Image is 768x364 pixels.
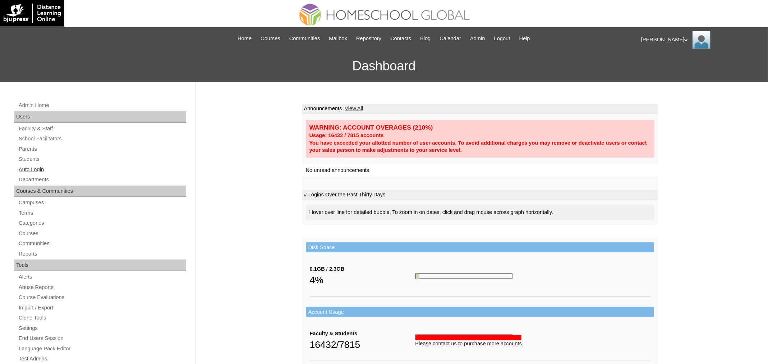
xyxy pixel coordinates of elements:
[417,34,434,43] a: Blog
[516,34,534,43] a: Help
[310,337,415,352] div: 16432/7815
[18,324,186,333] a: Settings
[306,205,654,220] div: Hover over line for detailed bubble. To zoom in on dates, click and drag mouse across graph horiz...
[289,34,320,43] span: Communities
[693,31,710,49] img: Ariane Ebuen
[387,34,415,43] a: Contacts
[14,186,186,197] div: Courses & Communities
[18,165,186,174] a: Auto Login
[18,198,186,207] a: Campuses
[18,155,186,164] a: Students
[18,313,186,322] a: Clone Tools
[18,134,186,143] a: School Facilitators
[18,145,186,154] a: Parents
[494,34,510,43] span: Logout
[18,354,186,363] a: Test Admins
[302,104,658,114] td: Announcements |
[18,101,186,110] a: Admin Home
[641,31,761,49] div: [PERSON_NAME]
[14,260,186,271] div: Tools
[329,34,348,43] span: Mailbox
[4,50,764,82] h3: Dashboard
[390,34,411,43] span: Contacts
[420,34,431,43] span: Blog
[14,111,186,123] div: Users
[309,132,384,138] strong: Usage: 16432 / 7815 accounts
[18,209,186,218] a: Terms
[310,265,415,273] div: 0.1GB / 2.3GB
[491,34,514,43] a: Logout
[18,283,186,292] a: Abuse Reports
[466,34,489,43] a: Admin
[309,123,651,132] div: WARNING: ACCOUNT OVERAGES (210%)
[261,34,280,43] span: Courses
[18,239,186,248] a: Communities
[18,175,186,184] a: Departments
[18,124,186,133] a: Faculty & Staff
[18,334,186,343] a: End Users Session
[18,303,186,312] a: Import / Export
[519,34,530,43] span: Help
[4,4,61,23] img: logo-white.png
[238,34,252,43] span: Home
[234,34,255,43] a: Home
[326,34,351,43] a: Mailbox
[18,344,186,353] a: Language Pack Editor
[18,272,186,281] a: Alerts
[345,106,363,111] a: View All
[436,34,465,43] a: Calendar
[18,249,186,258] a: Reports
[353,34,385,43] a: Repository
[310,273,415,287] div: 4%
[18,219,186,228] a: Categories
[415,340,650,347] div: Please contact us to purchase more accounts.
[440,34,461,43] span: Calendar
[286,34,324,43] a: Communities
[356,34,381,43] span: Repository
[470,34,485,43] span: Admin
[306,307,654,317] td: Account Usage
[310,330,415,337] div: Faculty & Students
[18,229,186,238] a: Courses
[257,34,284,43] a: Courses
[302,164,658,177] td: No unread announcements.
[18,293,186,302] a: Course Evaluations
[302,190,658,200] td: # Logins Over the Past Thirty Days
[309,139,651,154] div: You have exceeded your allotted number of user accounts. To avoid additional charges you may remo...
[306,242,654,253] td: Disk Space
